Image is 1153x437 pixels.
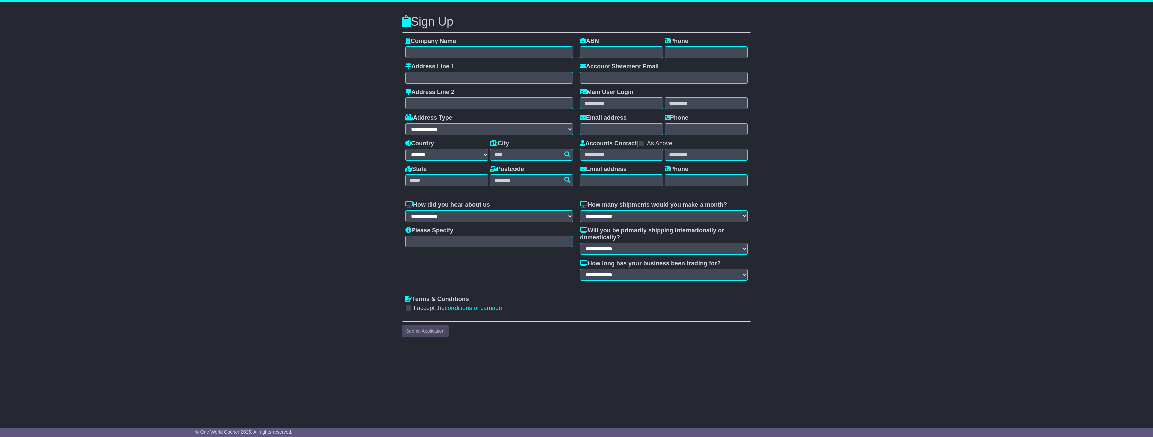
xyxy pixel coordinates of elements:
[405,296,469,303] label: Terms & Conditions
[580,89,633,96] label: Main User Login
[490,166,524,173] label: Postcode
[580,166,627,173] label: Email address
[665,38,688,45] label: Phone
[405,89,454,96] label: Address Line 2
[405,166,427,173] label: State
[580,63,659,70] label: Account Statement Email
[402,15,751,28] h3: Sign Up
[580,260,721,267] label: How long has your business been trading for?
[647,140,672,147] label: As Above
[405,201,490,209] label: How did you hear about us
[405,63,454,70] label: Address Line 1
[402,325,449,337] button: Submit Application
[195,429,292,435] span: © One World Courier 2025. All rights reserved.
[445,305,502,311] a: conditions of carriage
[665,114,688,122] label: Phone
[580,140,748,149] div: |
[405,114,452,122] label: Address Type
[580,114,627,122] label: Email address
[405,140,434,147] label: Country
[490,140,509,147] label: City
[580,140,637,147] label: Accounts Contact
[580,201,727,209] label: How many shipments would you make a month?
[405,38,456,45] label: Company Name
[580,38,599,45] label: ABN
[580,227,748,241] label: Will you be primarily shipping internationally or domestically?
[665,166,688,173] label: Phone
[414,305,502,312] label: I accept the
[405,227,453,234] label: Please Specify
